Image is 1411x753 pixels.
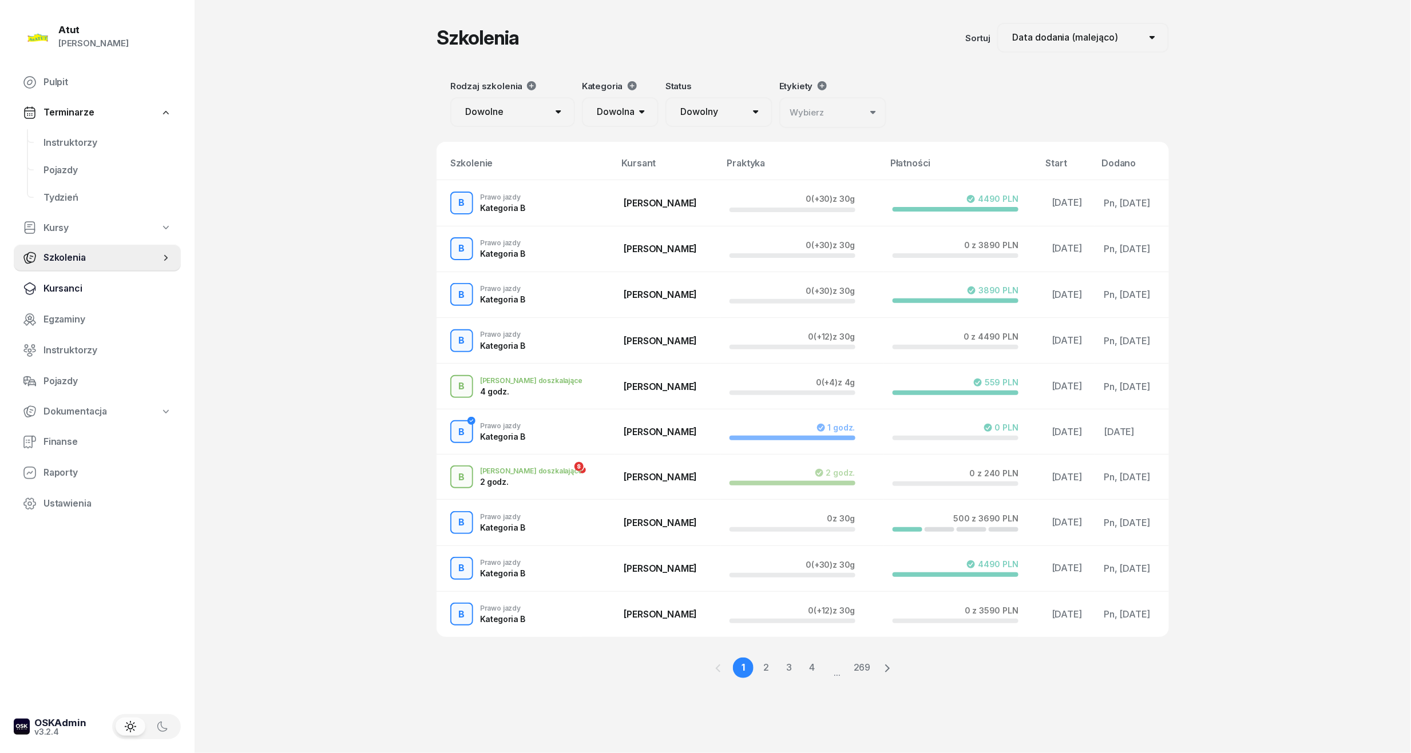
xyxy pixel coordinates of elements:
span: Tydzień [43,190,172,205]
span: (+30) [811,240,833,250]
a: Kursy [14,215,181,241]
span: [DATE] [1052,426,1082,437]
a: Finanse [14,428,181,456]
span: Egzaminy [43,312,172,327]
a: 4 [802,658,822,678]
span: [DATE] [1052,289,1082,300]
button: Wybierz [779,97,886,128]
span: Kursy [43,221,69,236]
span: [PERSON_NAME] [624,335,697,346]
span: Terminarze [43,105,94,120]
span: (+30) [811,194,833,204]
h1: Szkolenia [437,27,519,48]
span: Pn, [DATE] [1104,563,1150,574]
span: Instruktorzy [43,343,172,358]
span: Pn, [DATE] [1104,197,1150,209]
span: [PERSON_NAME] [624,243,697,254]
div: 0 z 30g [808,332,855,341]
th: Start [1039,156,1095,180]
span: Pn, [DATE] [1104,608,1150,620]
span: Pulpit [43,75,172,90]
div: v3.2.4 [34,728,86,736]
a: 269 [852,658,873,678]
span: [DATE] [1104,426,1135,437]
div: 4490 PLN [966,194,1018,204]
div: 0 z 4490 PLN [964,332,1018,341]
span: Pojazdy [43,374,172,389]
span: [PERSON_NAME] [624,517,697,528]
span: [DATE] [1052,197,1082,208]
span: [DATE] [1052,471,1082,483]
a: Tydzień [34,184,181,212]
span: Ustawienia [43,496,172,511]
img: logo-xs-dark@2x.png [14,719,30,735]
a: Dokumentacja [14,399,181,425]
div: 0 PLN [984,423,1018,432]
span: Pn, [DATE] [1104,517,1150,528]
span: [PERSON_NAME] [624,608,697,620]
span: [PERSON_NAME] [624,289,697,300]
span: Pojazdy [43,163,172,178]
a: Pulpit [14,69,181,96]
div: Atut [58,25,129,35]
div: Wybierz [790,105,824,120]
span: Pn, [DATE] [1104,289,1150,300]
span: [DATE] [1052,562,1082,573]
div: 0 z 30g [806,560,855,569]
span: Pn, [DATE] [1104,243,1150,254]
th: Płatności [883,156,1039,180]
span: Pn, [DATE] [1104,381,1150,392]
div: 0 z 30g [806,194,855,204]
a: Instruktorzy [14,337,181,364]
span: (+4) [822,377,838,387]
div: 1 godz. [817,423,855,432]
th: Szkolenie [437,156,615,180]
span: [DATE] [1052,242,1082,254]
div: 0 z 3890 PLN [964,240,1018,250]
a: 1 [733,658,754,678]
div: 0 z 240 PLN [970,468,1018,478]
div: 500 z 3690 PLN [953,513,1018,523]
span: [DATE] [1052,516,1082,528]
div: 0 z 3590 PLN [965,605,1018,615]
div: 0 z 30g [806,240,855,250]
span: Kursanci [43,281,172,296]
div: 0 z 30g [806,286,855,296]
a: Instruktorzy [34,129,181,157]
span: Szkolenia [43,250,160,265]
span: Finanse [43,435,172,449]
div: 559 PLN [973,378,1018,387]
a: 3 [779,658,799,678]
a: Ustawienia [14,490,181,517]
a: Egzaminy [14,306,181,333]
div: 4490 PLN [966,560,1018,569]
div: 0 z 30g [808,605,855,615]
span: Pn, [DATE] [1104,335,1150,346]
div: [PERSON_NAME] [58,36,129,51]
div: 3890 PLN [967,286,1018,295]
a: Pojazdy [14,368,181,395]
span: Dokumentacja [43,404,107,419]
th: Praktyka [720,156,883,180]
span: [PERSON_NAME] [624,197,697,209]
a: 2 [756,658,776,678]
a: Szkolenia [14,244,181,272]
span: [PERSON_NAME] [624,471,697,483]
div: OSKAdmin [34,718,86,728]
span: (+30) [811,560,833,569]
a: Kursanci [14,275,181,302]
span: [PERSON_NAME] [624,381,697,392]
th: Kursant [615,156,720,180]
span: [DATE] [1052,608,1082,620]
span: (+12) [814,605,833,615]
a: Pojazdy [34,157,181,184]
span: ... [825,657,850,679]
span: Pn, [DATE] [1104,471,1150,483]
th: Dodano [1095,156,1169,180]
span: (+30) [811,286,833,296]
span: (+12) [814,332,833,341]
a: Terminarze [14,99,181,126]
span: [DATE] [1052,380,1082,392]
a: Raporty [14,459,181,487]
span: [PERSON_NAME] [624,426,697,437]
